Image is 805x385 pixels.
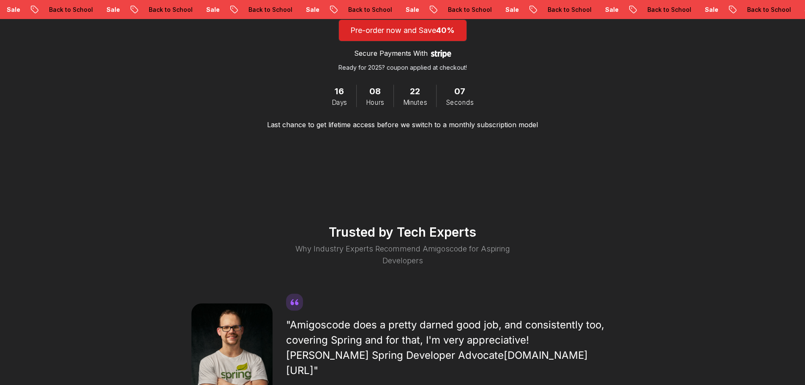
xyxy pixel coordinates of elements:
span: 22 Minutes [410,85,420,98]
button: Pre-order now and Save40%Secure Payments WithReady for 2025? coupon applied at checkout! [338,19,467,72]
span: Seconds [446,98,473,107]
p: Last chance to get lifetime access before we switch to a monthly subscription model [267,120,538,130]
p: Back to School [629,5,686,14]
p: Sale [487,5,514,14]
span: Days [332,98,347,107]
p: Sale [287,5,314,14]
h2: Trusted by Tech Experts [149,224,656,240]
p: Back to School [130,5,188,14]
p: Why Industry Experts Recommend Amigoscode for Aspiring Developers [281,243,524,267]
p: Back to School [729,5,786,14]
p: Sale [686,5,713,14]
p: Back to School [330,5,387,14]
p: Back to School [30,5,88,14]
span: 40% [436,26,455,35]
p: Sale [188,5,215,14]
span: 16 Days [335,85,344,98]
p: Back to School [429,5,487,14]
span: 7 Seconds [454,85,465,98]
p: Sale [387,5,414,14]
p: Pre-order now and Save [349,25,457,36]
p: Sale [587,5,614,14]
span: Hours [366,98,384,107]
p: Sale [88,5,115,14]
p: Back to School [529,5,587,14]
span: Minutes [403,98,427,107]
span: 8 Hours [369,85,381,98]
p: Secure Payments With [354,48,428,58]
p: Back to School [230,5,287,14]
p: Ready for 2025? coupon applied at checkout! [338,63,467,72]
